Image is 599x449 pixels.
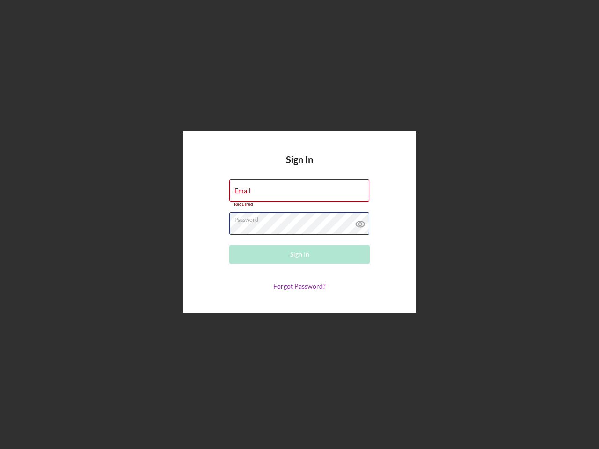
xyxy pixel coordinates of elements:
div: Required [229,202,370,207]
div: Sign In [290,245,309,264]
h4: Sign In [286,154,313,179]
label: Email [234,187,251,195]
button: Sign In [229,245,370,264]
label: Password [234,213,369,223]
a: Forgot Password? [273,282,326,290]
